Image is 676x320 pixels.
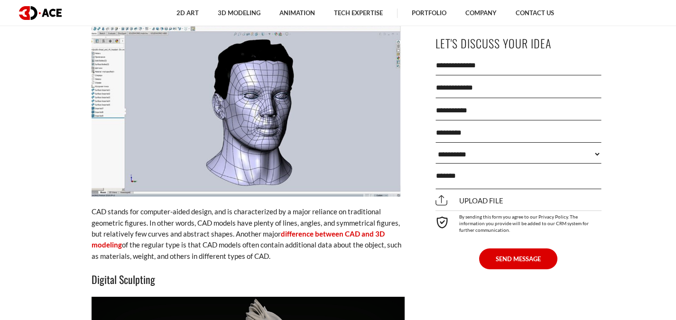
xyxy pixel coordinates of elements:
[19,6,62,20] img: logo dark
[435,33,602,54] p: Let's Discuss Your Idea
[92,271,405,287] h3: Digital Sculpting
[479,248,557,269] button: SEND MESSAGE
[92,206,405,262] p: CAD stands for computer-aided design, and is characterized by a major reliance on traditional geo...
[92,21,405,197] img: CAD 3D model
[435,196,503,205] span: Upload file
[435,210,602,233] div: By sending this form you agree to our Privacy Policy. The information you provide will be added t...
